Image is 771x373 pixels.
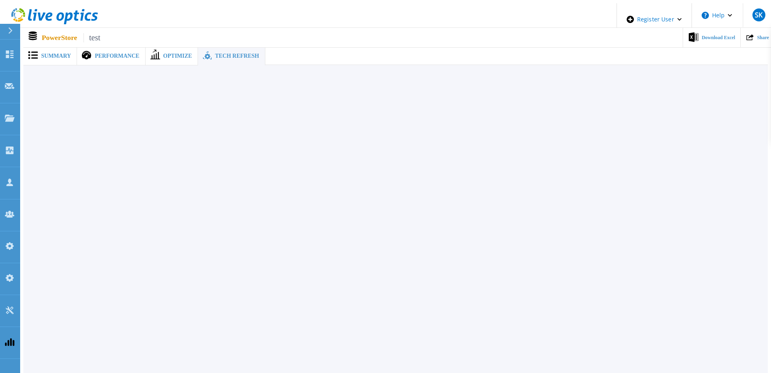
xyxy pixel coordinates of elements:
[41,53,71,59] span: Summary
[757,35,769,40] span: Share
[755,12,763,18] span: SK
[95,53,139,59] span: Performance
[617,3,692,36] div: Register User
[3,3,768,352] div: ,
[702,35,735,40] span: Download Excel
[83,33,100,42] span: test
[692,3,742,27] button: Help
[163,53,192,59] span: Optimize
[215,53,259,59] span: Tech Refresh
[42,33,100,42] p: PowerStore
